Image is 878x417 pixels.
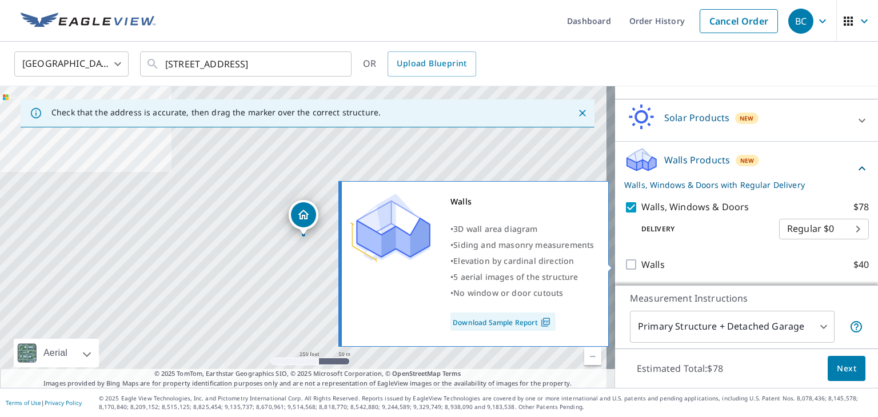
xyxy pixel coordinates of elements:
[641,200,749,214] p: Walls, Windows & Doors
[740,156,755,165] span: New
[453,239,594,250] span: Siding and masonry measurements
[453,271,578,282] span: 5 aerial images of the structure
[453,223,537,234] span: 3D wall area diagram
[392,369,440,378] a: OpenStreetMap
[453,255,574,266] span: Elevation by cardinal direction
[624,104,869,137] div: Solar ProductsNew
[837,362,856,376] span: Next
[165,48,328,80] input: Search by address or latitude-longitude
[442,369,461,378] a: Terms
[788,9,813,34] div: BC
[450,194,594,210] div: Walls
[630,291,863,305] p: Measurement Instructions
[664,111,729,125] p: Solar Products
[350,194,430,262] img: Premium
[450,221,594,237] div: •
[450,312,556,331] a: Download Sample Report
[630,311,835,343] div: Primary Structure + Detached Garage
[6,399,41,407] a: Terms of Use
[641,258,665,272] p: Walls
[828,356,865,382] button: Next
[14,48,129,80] div: [GEOGRAPHIC_DATA]
[51,107,381,118] p: Check that the address is accurate, then drag the marker over the correct structure.
[40,339,71,367] div: Aerial
[664,153,730,167] p: Walls Products
[628,356,732,381] p: Estimated Total: $78
[853,258,869,272] p: $40
[584,348,601,365] a: Current Level 17, Zoom Out
[853,200,869,214] p: $78
[99,394,872,411] p: © 2025 Eagle View Technologies, Inc. and Pictometry International Corp. All Rights Reserved. Repo...
[388,51,476,77] a: Upload Blueprint
[740,114,754,123] span: New
[575,106,590,121] button: Close
[700,9,778,33] a: Cancel Order
[453,287,563,298] span: No window or door cutouts
[289,200,318,235] div: Dropped pin, building 1, Residential property, 3509 Perry Ave Kensington, MD 20895
[397,57,466,71] span: Upload Blueprint
[624,179,855,191] p: Walls, Windows & Doors with Regular Delivery
[45,399,82,407] a: Privacy Policy
[21,13,155,30] img: EV Logo
[624,146,869,191] div: Walls ProductsNewWalls, Windows & Doors with Regular Delivery
[450,237,594,253] div: •
[6,399,82,406] p: |
[624,224,779,234] p: Delivery
[450,269,594,285] div: •
[450,253,594,269] div: •
[363,51,476,77] div: OR
[779,213,869,245] div: Regular $0
[14,339,99,367] div: Aerial
[154,369,461,379] span: © 2025 TomTom, Earthstar Geographics SIO, © 2025 Microsoft Corporation, ©
[849,320,863,334] span: Your report will include the primary structure and a detached garage if one exists.
[538,317,553,327] img: Pdf Icon
[450,285,594,301] div: •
